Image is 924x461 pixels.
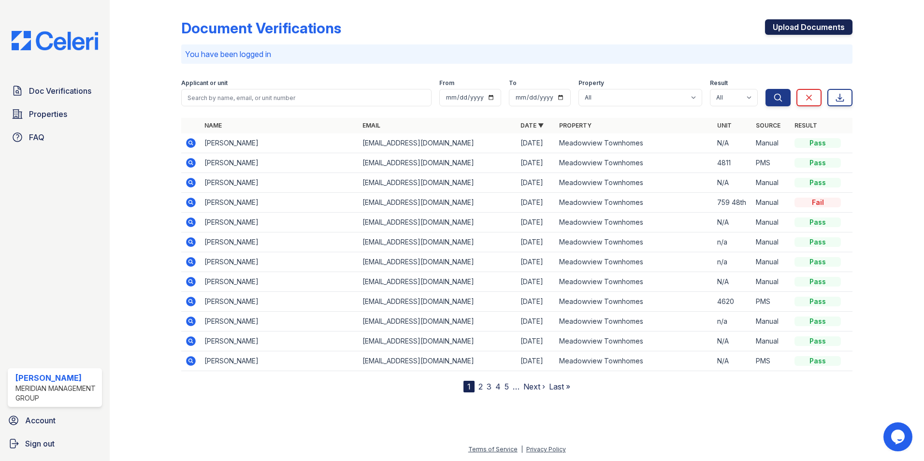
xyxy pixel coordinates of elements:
a: 2 [478,382,483,391]
td: [PERSON_NAME] [201,351,359,371]
a: Privacy Policy [526,446,566,453]
td: [PERSON_NAME] [201,272,359,292]
td: [DATE] [517,193,555,213]
a: FAQ [8,128,102,147]
a: Name [204,122,222,129]
a: Properties [8,104,102,124]
td: Manual [752,213,791,232]
td: Meadowview Townhomes [555,133,713,153]
a: Account [4,411,106,430]
label: To [509,79,517,87]
td: 4620 [713,292,752,312]
td: Meadowview Townhomes [555,232,713,252]
p: You have been logged in [185,48,849,60]
a: 5 [505,382,509,391]
td: 759 48th [713,193,752,213]
div: Pass [794,257,841,267]
td: Meadowview Townhomes [555,272,713,292]
td: N/A [713,133,752,153]
a: Property [559,122,592,129]
div: Pass [794,356,841,366]
td: Meadowview Townhomes [555,292,713,312]
td: Manual [752,193,791,213]
a: Doc Verifications [8,81,102,101]
td: [EMAIL_ADDRESS][DOMAIN_NAME] [359,252,517,272]
span: Doc Verifications [29,85,91,97]
td: [DATE] [517,232,555,252]
a: 4 [495,382,501,391]
a: Upload Documents [765,19,852,35]
td: [EMAIL_ADDRESS][DOMAIN_NAME] [359,153,517,173]
td: [PERSON_NAME] [201,232,359,252]
div: Pass [794,178,841,187]
div: 1 [463,381,475,392]
td: Manual [752,173,791,193]
td: n/a [713,232,752,252]
a: 3 [487,382,491,391]
td: [DATE] [517,252,555,272]
td: [EMAIL_ADDRESS][DOMAIN_NAME] [359,351,517,371]
td: Manual [752,133,791,153]
td: N/A [713,213,752,232]
div: Pass [794,277,841,287]
td: PMS [752,153,791,173]
td: [DATE] [517,153,555,173]
td: Manual [752,252,791,272]
div: Meridian Management Group [15,384,98,403]
a: Date ▼ [520,122,544,129]
img: CE_Logo_Blue-a8612792a0a2168367f1c8372b55b34899dd931a85d93a1a3d3e32e68fde9ad4.png [4,31,106,50]
td: [PERSON_NAME] [201,252,359,272]
td: [DATE] [517,133,555,153]
td: Meadowview Townhomes [555,312,713,331]
div: [PERSON_NAME] [15,372,98,384]
td: Manual [752,312,791,331]
td: Meadowview Townhomes [555,351,713,371]
td: PMS [752,292,791,312]
td: Meadowview Townhomes [555,252,713,272]
span: Properties [29,108,67,120]
td: N/A [713,272,752,292]
input: Search by name, email, or unit number [181,89,432,106]
td: Meadowview Townhomes [555,193,713,213]
td: n/a [713,252,752,272]
div: | [521,446,523,453]
div: Pass [794,217,841,227]
a: Terms of Service [468,446,518,453]
td: [DATE] [517,331,555,351]
td: Meadowview Townhomes [555,213,713,232]
td: [EMAIL_ADDRESS][DOMAIN_NAME] [359,213,517,232]
td: N/A [713,351,752,371]
label: Applicant or unit [181,79,228,87]
td: N/A [713,173,752,193]
td: Manual [752,232,791,252]
td: [PERSON_NAME] [201,133,359,153]
td: [PERSON_NAME] [201,173,359,193]
button: Sign out [4,434,106,453]
div: Pass [794,138,841,148]
td: [PERSON_NAME] [201,312,359,331]
td: [EMAIL_ADDRESS][DOMAIN_NAME] [359,232,517,252]
td: N/A [713,331,752,351]
td: Meadowview Townhomes [555,153,713,173]
a: Next › [523,382,545,391]
td: [EMAIL_ADDRESS][DOMAIN_NAME] [359,312,517,331]
a: Source [756,122,780,129]
td: [PERSON_NAME] [201,193,359,213]
label: Result [710,79,728,87]
td: [EMAIL_ADDRESS][DOMAIN_NAME] [359,272,517,292]
div: Fail [794,198,841,207]
td: 4811 [713,153,752,173]
div: Pass [794,297,841,306]
span: Sign out [25,438,55,449]
td: [EMAIL_ADDRESS][DOMAIN_NAME] [359,193,517,213]
div: Pass [794,336,841,346]
td: [EMAIL_ADDRESS][DOMAIN_NAME] [359,173,517,193]
iframe: chat widget [883,422,914,451]
td: Manual [752,272,791,292]
td: Meadowview Townhomes [555,331,713,351]
td: [DATE] [517,312,555,331]
td: [DATE] [517,292,555,312]
td: [DATE] [517,173,555,193]
td: n/a [713,312,752,331]
td: [PERSON_NAME] [201,213,359,232]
